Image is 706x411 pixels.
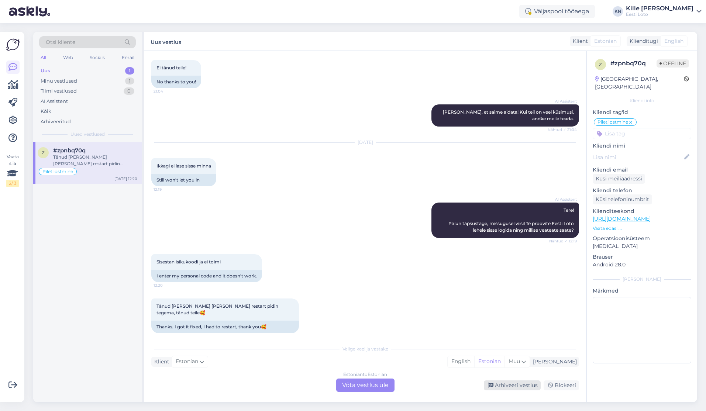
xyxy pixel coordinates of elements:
div: Klienditugi [627,37,658,45]
p: Brauser [593,253,691,261]
div: [GEOGRAPHIC_DATA], [GEOGRAPHIC_DATA] [595,75,684,91]
p: Kliendi tag'id [593,108,691,116]
div: # zpnbq70q [610,59,657,68]
span: z [42,150,45,155]
div: [DATE] 12:20 [114,176,137,182]
span: Muu [509,358,520,365]
a: Kille [PERSON_NAME]Eesti Loto [626,6,702,17]
div: Kõik [41,108,51,115]
div: 1 [125,67,134,75]
div: Vaata siia [6,153,19,187]
span: #zpnbq70q [53,147,86,154]
div: No thanks to you! [151,76,201,88]
div: Blokeeri [544,380,579,390]
span: 21:04 [154,89,181,94]
p: Märkmed [593,287,691,295]
span: Pileti ostmine [42,169,73,174]
div: All [39,53,48,62]
span: Ei tänud teile! [156,65,186,70]
div: 2 / 3 [6,180,19,187]
span: Nähtud ✓ 12:19 [549,238,577,244]
div: Kliendi info [593,97,691,104]
div: Thanks, I got it fixed, I had to restart, thank you🥰 [151,321,299,333]
span: z [599,62,602,67]
div: Estonian to Estonian [343,371,387,378]
div: Tänud [PERSON_NAME] [PERSON_NAME] restart pidin tegema, tänud teile🥰 [53,154,137,167]
div: Estonian [474,356,504,367]
div: Arhiveeritud [41,118,71,125]
label: Uus vestlus [151,36,181,46]
div: Klient [151,358,169,366]
div: [PERSON_NAME] [593,276,691,283]
span: Otsi kliente [46,38,75,46]
span: Pileti ostmine [597,120,628,124]
div: Email [120,53,136,62]
span: 13:30 [154,334,181,339]
span: Nähtud ✓ 21:04 [548,127,577,132]
div: [DATE] [151,139,579,146]
p: Kliendi email [593,166,691,174]
span: AI Assistent [549,197,577,202]
div: KN [613,6,623,17]
div: Web [62,53,75,62]
span: English [664,37,683,45]
input: Lisa nimi [593,153,683,161]
p: Klienditeekond [593,207,691,215]
div: Socials [88,53,106,62]
div: 1 [125,77,134,85]
div: I enter my personal code and it doesn't work. [151,270,262,282]
div: Tiimi vestlused [41,87,77,95]
div: Küsi telefoninumbrit [593,194,652,204]
img: Askly Logo [6,38,20,52]
span: [PERSON_NAME], et saime aidata! Kui teil on veel küsimusi, andke meile teada. [443,109,575,121]
div: Uus [41,67,50,75]
div: Arhiveeri vestlus [484,380,541,390]
p: Kliendi telefon [593,187,691,194]
div: Minu vestlused [41,77,77,85]
span: Offline [657,59,689,68]
div: Küsi meiliaadressi [593,174,645,184]
a: [URL][DOMAIN_NAME] [593,215,651,222]
p: Kliendi nimi [593,142,691,150]
div: Still won't let you in [151,174,216,186]
span: Uued vestlused [70,131,105,138]
div: Klient [570,37,588,45]
span: 12:20 [154,283,181,288]
p: [MEDICAL_DATA] [593,242,691,250]
span: Ikkagi ei lase sisse minna [156,163,211,169]
span: Tänud [PERSON_NAME] [PERSON_NAME] restart pidin tegema, tänud teile🥰 [156,303,279,315]
span: 12:19 [154,187,181,192]
div: Väljaspool tööaega [519,5,595,18]
span: Sisestan isikukoodi ja ei toimi [156,259,221,265]
div: Võta vestlus üle [336,379,395,392]
div: AI Assistent [41,98,68,105]
p: Operatsioonisüsteem [593,235,691,242]
div: [PERSON_NAME] [530,358,577,366]
div: 0 [124,87,134,95]
div: Kille [PERSON_NAME] [626,6,693,11]
p: Android 28.0 [593,261,691,269]
input: Lisa tag [593,128,691,139]
span: Estonian [176,358,198,366]
div: English [448,356,474,367]
p: Vaata edasi ... [593,225,691,232]
span: AI Assistent [549,99,577,104]
div: Valige keel ja vastake [151,346,579,352]
span: Estonian [594,37,617,45]
div: Eesti Loto [626,11,693,17]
